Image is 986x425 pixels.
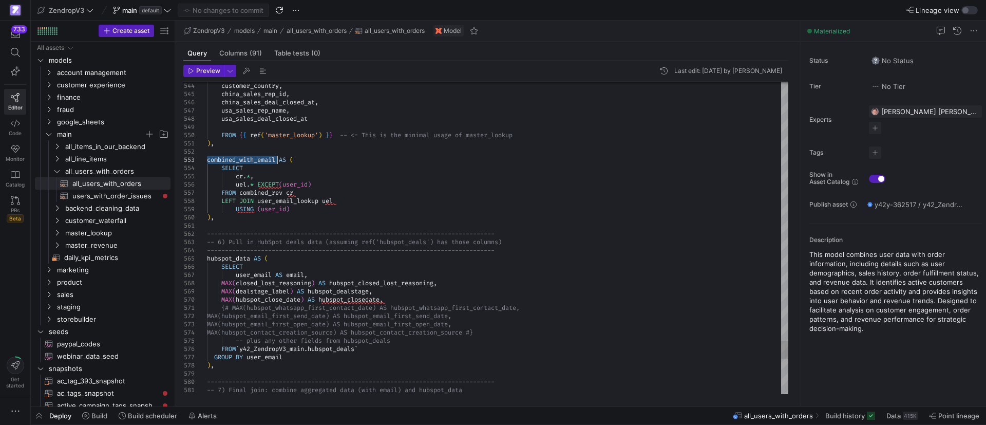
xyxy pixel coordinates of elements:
span: (91) [250,50,262,57]
span: Model [444,27,462,34]
div: 574 [183,328,195,337]
span: ac_tags_snapshot​​​​​​​ [57,387,159,399]
div: 551 [183,139,195,147]
span: Lineage view [916,6,959,14]
div: 570 [183,295,195,304]
button: 733 [4,25,26,43]
span: hubspot_closedate [318,295,380,304]
span: . [304,345,308,353]
span: account management [57,67,169,79]
span: LEFT [221,197,236,205]
span: (0) [311,50,320,57]
span: , [211,213,214,221]
span: Build history [825,412,865,420]
div: Press SPACE to select this row. [35,325,170,338]
a: daily_kpi_metrics​​​​​​​​​​ [35,251,170,264]
span: MAX(hubspot_contact_creation_source) AS hubspo [207,328,372,337]
button: Getstarted [4,353,26,393]
span: uel [236,180,246,189]
span: No Tier [871,82,905,90]
span: -------------------------------------------------- [207,230,387,238]
span: ------------------------------ [387,246,495,254]
span: {# MAX(hubspot_whatsapp_first_contact_date) AS hub [221,304,401,312]
span: AS [279,156,286,164]
button: main [261,25,280,37]
span: users_with_order_issues​​​​​​​​​​ [72,190,159,202]
span: 'master_lookup' [264,131,318,139]
span: ZendropV3 [193,27,225,34]
div: Press SPACE to select this row. [35,54,170,66]
span: master_lookup [65,227,169,239]
button: Build history [821,407,880,424]
span: all_users_with_orders [744,412,813,420]
div: 556 [183,180,195,189]
div: Press SPACE to select this row. [35,153,170,165]
span: models [234,27,255,34]
div: 559 [183,205,195,213]
span: ref [250,131,261,139]
a: users_with_order_issues​​​​​​​​​​ [35,190,170,202]
span: Tier [809,83,861,90]
div: 581 [183,386,195,394]
span: finance [57,91,169,103]
span: Editor [8,104,23,110]
a: PRsBeta [4,192,26,227]
span: ) [207,213,211,221]
span: ) [207,361,211,369]
span: user_id [261,205,286,213]
span: USING [236,205,254,213]
span: dealstage_label [236,287,290,295]
img: No tier [871,82,880,90]
div: 564 [183,246,195,254]
span: Build [91,412,107,420]
a: ac_tags_snapshot​​​​​​​ [35,387,170,399]
span: user_email_lookup [257,197,318,205]
span: Experts [809,116,861,123]
div: 549 [183,123,195,131]
span: , [211,361,214,369]
span: customer_waterfall [65,215,169,227]
span: AS [308,295,315,304]
div: 566 [183,263,195,271]
div: Press SPACE to select this row. [35,350,170,362]
span: ( [257,205,261,213]
span: email_first_send_date, [372,312,451,320]
div: 544 [183,82,195,90]
span: Beta [7,214,24,223]
span: all_users_with_orders [365,27,425,34]
div: 415K [903,412,918,420]
span: Build scheduler [128,412,177,420]
span: customer experience [57,79,169,91]
img: No status [871,57,880,65]
span: ) [207,139,211,147]
span: , [286,106,290,115]
span: hubspot_close_date [236,295,300,304]
span: email [286,271,304,279]
span: Show in Asset Catalog [809,171,849,186]
div: 565 [183,254,195,263]
button: models [232,25,257,37]
div: Press SPACE to select this row. [35,362,170,375]
p: This model combines user data with order information, including details such as user demographics... [809,250,982,333]
img: undefined [435,28,442,34]
div: Press SPACE to select this row. [35,177,170,190]
span: china_sales_rep_id [221,90,286,98]
span: google_sheets [57,116,169,128]
div: Press SPACE to select this row. [35,338,170,350]
button: Build scheduler [114,407,182,424]
img: https://storage.googleapis.com/y42-prod-data-exchange/images/G2kHvxVlt02YItTmblwfhPy4mK5SfUxFU6Tr... [871,107,879,116]
button: all_users_with_orders [353,25,427,37]
span: Columns [219,50,262,57]
span: . [246,180,250,189]
span: PRs [11,207,20,213]
span: Preview [196,67,220,75]
button: Preview [183,65,224,77]
div: Press SPACE to select this row. [35,251,170,264]
button: No tierNo Tier [869,80,908,93]
span: user_id [282,180,308,189]
div: 579 [183,369,195,378]
div: Press SPACE to select this row. [35,239,170,251]
span: Status [809,57,861,64]
span: sales [57,289,169,301]
button: Point lineage [924,407,984,424]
